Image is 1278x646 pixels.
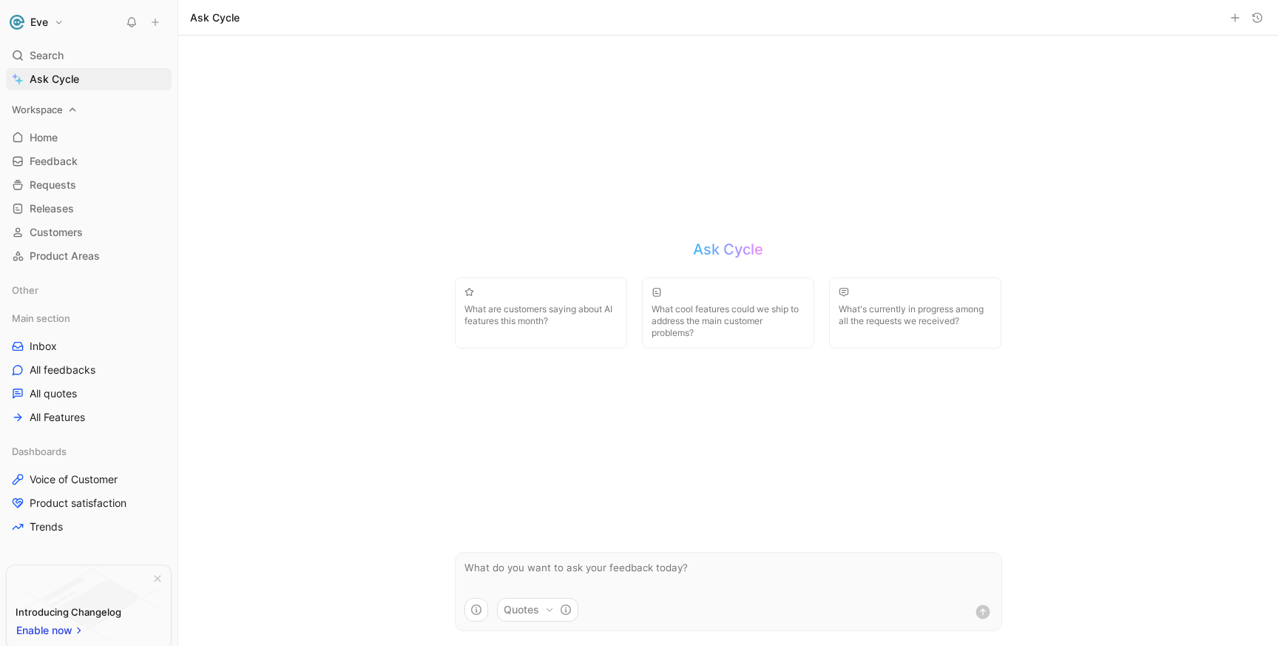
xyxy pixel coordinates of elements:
span: Feedback [30,154,78,169]
button: View actions [151,496,166,511]
div: Workspace [6,98,172,121]
button: View actions [151,386,166,401]
button: What's currently in progress among all the requests we received? [829,277,1001,349]
span: Dashboards [12,444,67,459]
span: Product Areas [30,249,100,263]
a: Ask Cycle [6,68,172,90]
span: All Features [30,410,85,425]
a: Trends [6,516,172,538]
span: Enable now [16,622,74,639]
button: What are customers saying about AI features this month? [455,277,627,349]
span: Customers [30,225,83,240]
button: View actions [151,472,166,487]
span: Search [30,47,64,64]
a: Customers [6,221,172,243]
div: Introducing Changelog [16,603,121,621]
span: Requests [30,178,76,192]
button: Enable now [16,621,85,640]
a: Releases [6,198,172,220]
a: All quotes [6,383,172,405]
span: All quotes [30,386,77,401]
button: View actions [151,519,166,534]
h1: Eve [30,16,48,29]
span: Inbox [30,339,57,354]
span: All feedbacks [30,363,95,377]
span: Workspace [12,102,63,117]
div: Dashboards [6,440,172,462]
a: Inbox [6,335,172,357]
span: Ask Cycle [30,70,79,88]
a: All feedbacks [6,359,172,381]
span: Voice of Customer [30,472,118,487]
button: What cool features could we ship to address the main customer problems? [642,277,814,349]
a: Requests [6,174,172,196]
a: Feedback [6,150,172,172]
span: Home [30,130,58,145]
a: Home [6,127,172,149]
button: View actions [151,410,166,425]
div: Main section [6,307,172,329]
span: What cool features could we ship to address the main customer problems? [652,303,805,339]
span: What's currently in progress among all the requests we received? [839,303,992,327]
button: Quotes [497,598,578,622]
a: Product Areas [6,245,172,267]
span: What are customers saying about AI features this month? [464,303,618,327]
img: Eve [10,15,24,30]
span: Product satisfaction [30,496,126,511]
img: bg-BLZuj68n.svg [19,565,158,641]
div: Other [6,279,172,301]
span: Releases [30,201,74,216]
button: View actions [151,363,166,377]
a: All Features [6,406,172,428]
span: Trends [30,519,63,534]
a: Voice of Customer [6,468,172,491]
h2: Ask Cycle [693,239,763,260]
span: Main section [12,311,70,326]
a: Product satisfaction [6,492,172,514]
button: EveEve [6,12,67,33]
div: Main sectionInboxAll feedbacksAll quotesAll Features [6,307,172,428]
div: Search [6,44,172,67]
span: Other [12,283,38,297]
button: View actions [151,339,166,354]
div: Other [6,279,172,306]
div: DashboardsVoice of CustomerProduct satisfactionTrends [6,440,172,538]
h1: Ask Cycle [190,10,240,25]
